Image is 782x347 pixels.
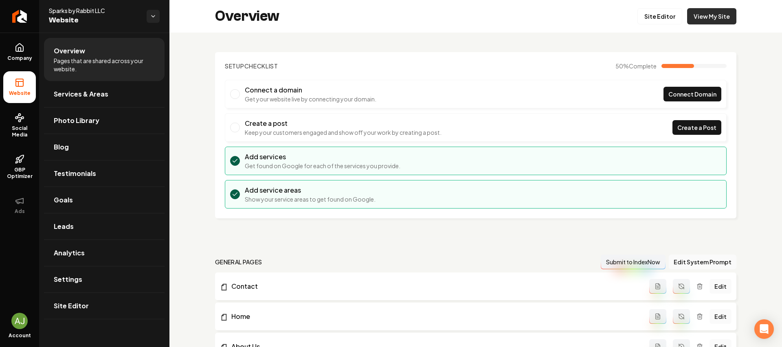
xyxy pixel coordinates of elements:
h3: Create a post [245,119,442,128]
a: Create a Post [672,120,721,135]
span: Company [4,55,35,61]
h2: Checklist [225,62,278,70]
button: Add admin page prompt [649,309,666,324]
span: GBP Optimizer [3,167,36,180]
a: Edit [710,279,731,294]
a: Analytics [44,240,165,266]
p: Keep your customers engaged and show off your work by creating a post. [245,128,442,136]
span: Pages that are shared across your website. [54,57,155,73]
a: Home [220,312,649,321]
a: Edit [710,309,731,324]
span: Blog [54,142,69,152]
button: Submit to IndexNow [601,255,666,269]
span: Photo Library [54,116,99,125]
button: Edit System Prompt [669,255,736,269]
span: Site Editor [54,301,89,311]
span: Account [9,332,31,339]
span: Services & Areas [54,89,108,99]
div: Open Intercom Messenger [754,319,774,339]
span: Complete [629,62,657,70]
span: Settings [54,275,82,284]
h2: general pages [215,258,262,266]
p: Get found on Google for each of the services you provide. [245,162,400,170]
p: Show your service areas to get found on Google. [245,195,376,203]
a: Testimonials [44,160,165,187]
a: Goals [44,187,165,213]
span: Testimonials [54,169,96,178]
span: Analytics [54,248,85,258]
img: AJ Nimeh [11,313,28,329]
a: Connect Domain [663,87,721,101]
button: Open user button [11,313,28,329]
a: Leads [44,213,165,239]
h3: Add services [245,152,400,162]
a: Services & Areas [44,81,165,107]
h3: Connect a domain [245,85,376,95]
span: Connect Domain [668,90,716,99]
span: Sparks by Rabbit LLC [49,7,140,15]
a: View My Site [687,8,736,24]
a: Contact [220,281,649,291]
a: Company [3,36,36,68]
button: Ads [3,189,36,221]
span: Setup [225,62,244,70]
span: Ads [11,208,28,215]
a: Photo Library [44,108,165,134]
span: 50 % [615,62,657,70]
h2: Overview [215,8,279,24]
span: Overview [54,46,85,56]
h3: Add service areas [245,185,376,195]
a: GBP Optimizer [3,148,36,186]
a: Settings [44,266,165,292]
button: Add admin page prompt [649,279,666,294]
span: Social Media [3,125,36,138]
span: Create a Post [677,123,716,132]
a: Social Media [3,106,36,145]
a: Site Editor [637,8,682,24]
a: Blog [44,134,165,160]
span: Goals [54,195,73,205]
img: Rebolt Logo [12,10,27,23]
span: Website [6,90,34,97]
span: Leads [54,222,74,231]
span: Website [49,15,140,26]
p: Get your website live by connecting your domain. [245,95,376,103]
a: Site Editor [44,293,165,319]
